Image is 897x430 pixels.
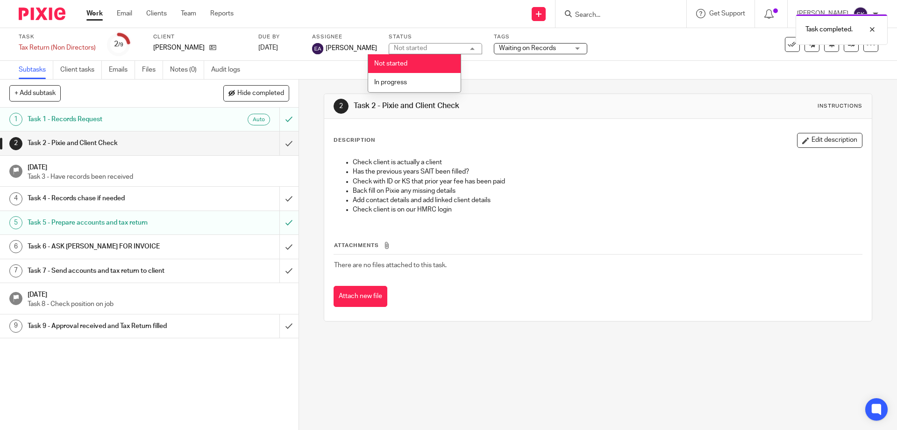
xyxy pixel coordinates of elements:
div: 2 [9,137,22,150]
a: Files [142,61,163,79]
h1: Task 9 - Approval received and Tax Return filled [28,319,189,333]
button: Edit description [797,133,862,148]
label: Status [389,33,482,41]
a: Clients [146,9,167,18]
img: svg%3E [312,43,323,54]
button: + Add subtask [9,85,61,101]
div: 2 [334,99,349,114]
button: Hide completed [223,85,289,101]
h1: Task 7 - Send accounts and tax return to client [28,264,189,278]
p: Back fill on Pixie any missing details [353,186,861,196]
div: 4 [9,192,22,205]
div: Auto [248,114,270,125]
p: Description [334,137,375,144]
span: Hide completed [237,90,284,97]
a: Team [181,9,196,18]
a: Subtasks [19,61,53,79]
h1: Task 6 - ASK [PERSON_NAME] FOR INVOICE [28,240,189,254]
h1: [DATE] [28,160,289,172]
p: Has the previous years SAIT been filled? [353,167,861,176]
span: There are no files attached to this task. [334,262,447,269]
h1: Task 2 - Pixie and Client Check [28,136,189,150]
div: 6 [9,240,22,253]
span: Attachments [334,243,379,248]
p: [PERSON_NAME] [153,43,205,52]
div: 9 [9,320,22,333]
span: Waiting on Records [499,45,556,51]
p: Task 3 - Have records been received [28,172,289,182]
div: Instructions [818,102,862,110]
a: Client tasks [60,61,102,79]
a: Notes (0) [170,61,204,79]
label: Due by [258,33,300,41]
h1: Task 2 - Pixie and Client Check [354,101,618,111]
span: [DATE] [258,44,278,51]
h1: [DATE] [28,288,289,299]
a: Reports [210,9,234,18]
img: Pixie [19,7,65,20]
span: In progress [374,79,407,86]
div: Not started [394,45,427,51]
button: Attach new file [334,286,387,307]
p: Check client is on our HMRC login [353,205,861,214]
h1: Task 5 - Prepare accounts and tax return [28,216,189,230]
p: Check with ID or KS that prior year fee has been paid [353,177,861,186]
span: [PERSON_NAME] [326,44,377,53]
p: Add contact details and add linked client details [353,196,861,205]
div: Tax Return (Non Directors) [19,43,96,52]
label: Assignee [312,33,377,41]
label: Client [153,33,247,41]
img: svg%3E [853,7,868,22]
a: Emails [109,61,135,79]
div: 7 [9,264,22,277]
small: /9 [118,42,123,47]
a: Audit logs [211,61,247,79]
label: Task [19,33,96,41]
div: 5 [9,216,22,229]
a: Email [117,9,132,18]
span: Not started [374,60,407,67]
p: Task completed. [805,25,853,34]
div: 2 [114,39,123,50]
h1: Task 1 - Records Request [28,112,189,126]
p: Check client is actually a client [353,158,861,167]
p: Task 8 - Check position on job [28,299,289,309]
a: Work [86,9,103,18]
h1: Task 4 - Records chase if needed [28,191,189,205]
div: 1 [9,113,22,126]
